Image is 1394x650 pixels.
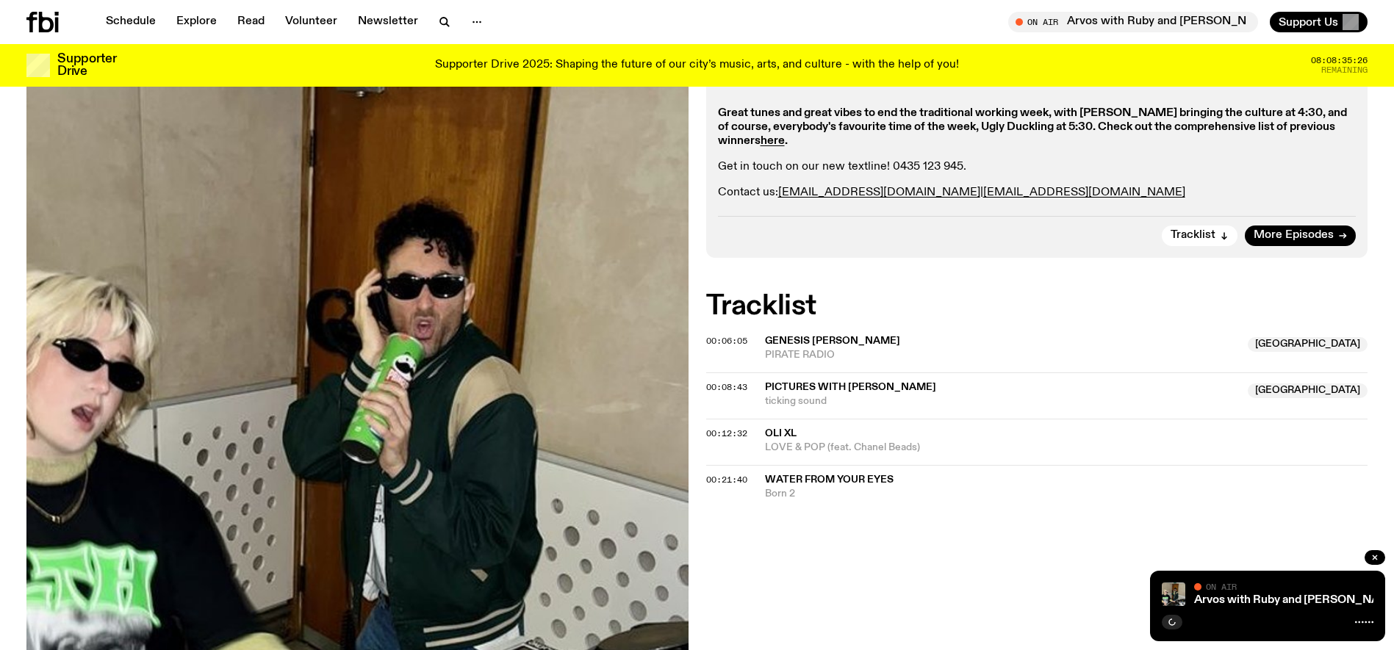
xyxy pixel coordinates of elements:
[765,487,1368,501] span: Born 2
[1279,15,1338,29] span: Support Us
[1171,230,1215,241] span: Tracklist
[276,12,346,32] a: Volunteer
[778,187,980,198] a: [EMAIL_ADDRESS][DOMAIN_NAME]
[765,348,1240,362] span: PIRATE RADIO
[1248,337,1368,352] span: [GEOGRAPHIC_DATA]
[765,428,797,438] span: Oli XL
[765,441,1368,455] span: LOVE & POP (feat. Chanel Beads)
[1311,57,1368,65] span: 08:08:35:26
[349,12,427,32] a: Newsletter
[765,336,900,346] span: Genesis [PERSON_NAME]
[1270,12,1368,32] button: Support Us
[97,12,165,32] a: Schedule
[1206,582,1237,591] span: On Air
[718,107,1347,147] strong: Great tunes and great vibes to end the traditional working week, with [PERSON_NAME] bringing the ...
[1321,66,1368,74] span: Remaining
[1162,225,1237,246] button: Tracklist
[57,53,116,78] h3: Supporter Drive
[706,381,747,393] span: 00:08:43
[765,394,1240,408] span: ticking sound
[706,474,747,485] span: 00:21:40
[1254,230,1334,241] span: More Episodes
[706,335,747,347] span: 00:06:05
[435,59,959,72] p: Supporter Drive 2025: Shaping the future of our city’s music, arts, and culture - with the help o...
[718,186,1357,200] p: Contact us: |
[706,427,747,439] span: 00:12:32
[1245,225,1356,246] a: More Episodes
[168,12,226,32] a: Explore
[229,12,273,32] a: Read
[765,474,894,485] span: Water From Your Eyes
[718,160,1357,174] p: Get in touch on our new textline! 0435 123 945.
[1162,582,1185,606] img: Ruby wears a Collarbones t shirt and pretends to play the DJ decks, Al sings into a pringles can....
[983,187,1185,198] a: [EMAIL_ADDRESS][DOMAIN_NAME]
[765,382,936,392] span: pictures with [PERSON_NAME]
[1008,12,1258,32] button: On AirArvos with Ruby and [PERSON_NAME]
[761,135,785,147] a: here
[1248,383,1368,398] span: [GEOGRAPHIC_DATA]
[706,293,1368,319] h2: Tracklist
[785,135,788,147] strong: .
